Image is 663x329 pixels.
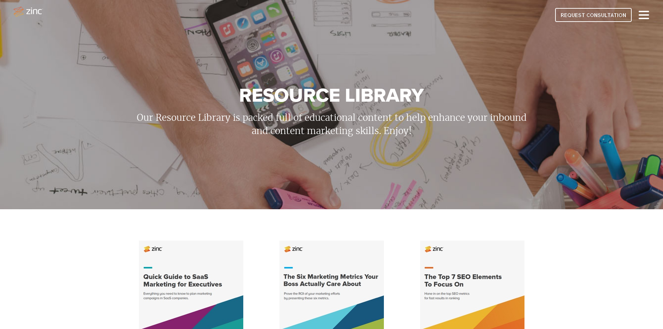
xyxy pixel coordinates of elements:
h1: Resource Library [133,86,530,106]
img: REQUEST CONSULTATION [555,8,632,22]
p: Our Resource Library is packed full of educational content to help enhance your inbound and conte... [133,111,530,138]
